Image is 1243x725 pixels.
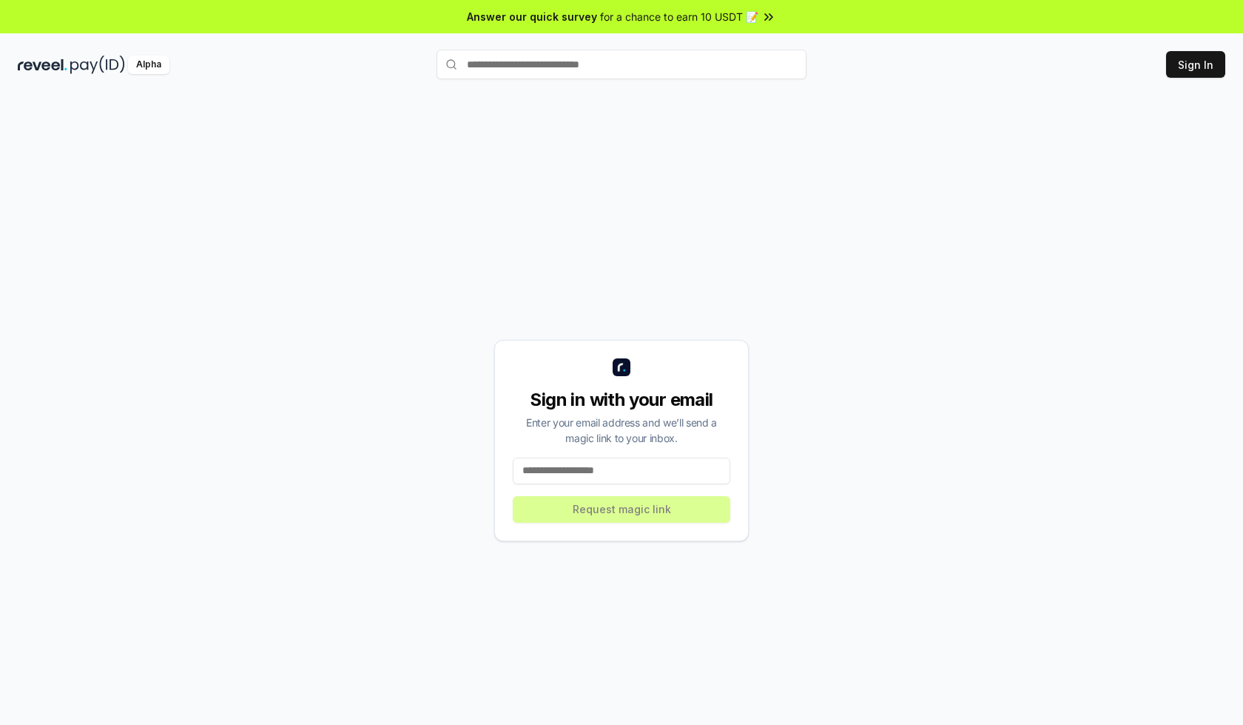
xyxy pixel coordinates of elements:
[70,56,125,74] img: pay_id
[513,415,730,446] div: Enter your email address and we’ll send a magic link to your inbox.
[128,56,169,74] div: Alpha
[600,9,758,24] span: for a chance to earn 10 USDT 📝
[467,9,597,24] span: Answer our quick survey
[613,358,630,376] img: logo_small
[513,388,730,412] div: Sign in with your email
[18,56,67,74] img: reveel_dark
[1166,51,1225,78] button: Sign In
